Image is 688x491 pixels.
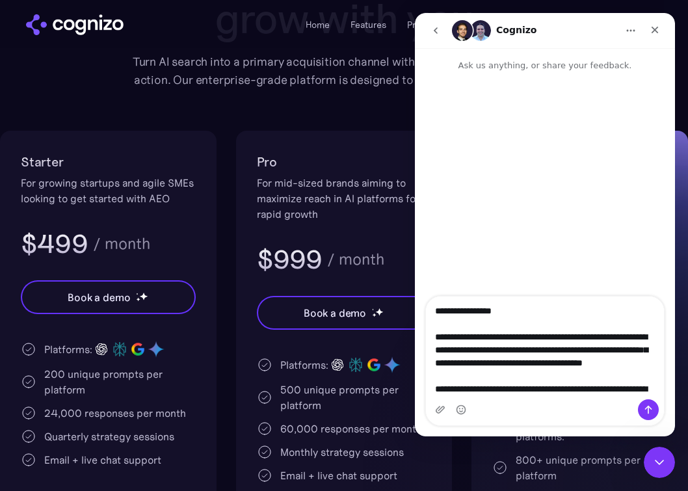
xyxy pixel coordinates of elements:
h3: $499 [21,227,88,261]
div: Book a demo [304,305,366,321]
img: star [136,293,138,295]
div: / month [327,252,384,267]
img: star [372,308,374,310]
div: Platforms: [280,357,328,373]
a: Home [306,19,330,31]
img: star [375,308,384,316]
h2: Pro [257,152,432,172]
h3: $999 [257,243,323,276]
div: Monthly strategy sessions [280,444,404,460]
a: Book a demostarstarstar [257,296,432,330]
img: star [136,297,140,302]
div: Email + live chat support [44,452,161,468]
iframe: Intercom live chat [644,447,675,478]
a: Pricing [407,19,437,31]
div: 500 unique prompts per platform [280,382,432,413]
div: / month [93,236,150,252]
h2: Starter [21,152,196,172]
div: For growing startups and agile SMEs looking to get started with AEO [21,175,196,206]
img: star [372,313,377,317]
div: Platforms: [44,341,92,357]
div: 24,000 responses per month [44,405,186,421]
div: Book a demo [68,289,130,305]
a: Book a demostarstarstar [21,280,196,314]
div: 60,000 responses per month [280,421,422,436]
div: Email + live chat support [280,468,397,483]
img: star [139,292,148,300]
div: 800+ unique prompts per platform [516,452,667,483]
div: 200 unique prompts per platform [44,366,196,397]
img: cognizo logo [26,14,124,35]
div: Quarterly strategy sessions [44,429,174,444]
a: Features [351,19,386,31]
a: home [26,14,124,35]
iframe: Intercom live chat [415,13,675,436]
div: For mid-sized brands aiming to maximize reach in AI platforms for rapid growth [257,175,432,222]
div: Turn AI search into a primary acquisition channel with deep analytics focused on action. Our ente... [123,53,565,89]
